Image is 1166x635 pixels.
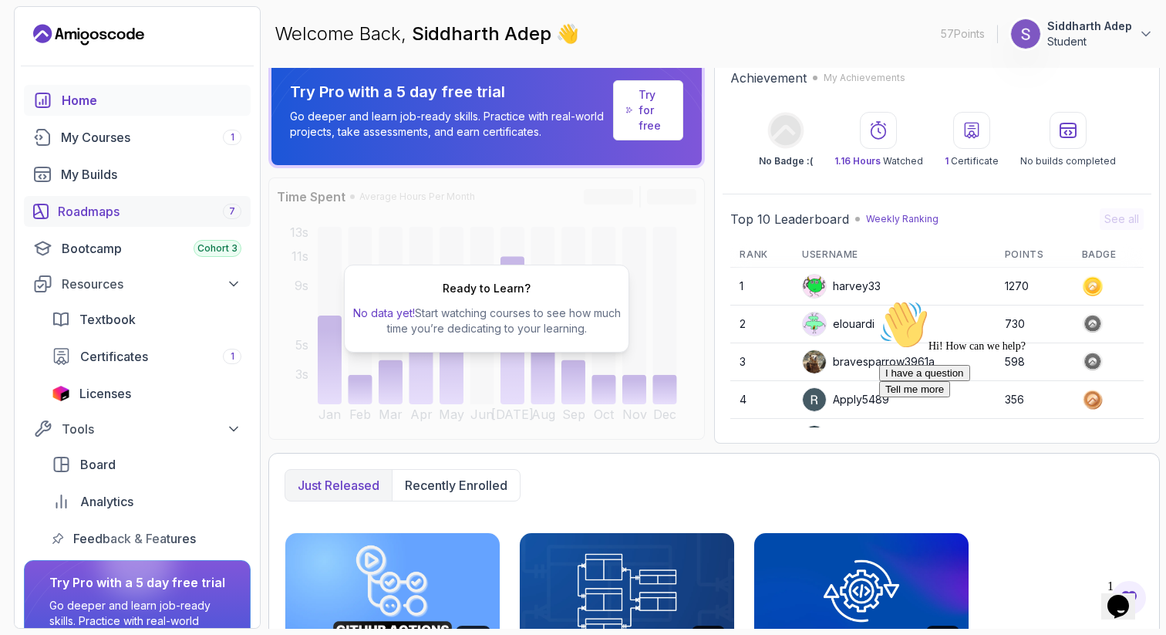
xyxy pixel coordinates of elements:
td: 1 [730,268,793,306]
button: I have a question [6,71,97,87]
th: Rank [730,242,793,268]
p: Try Pro with a 5 day free trial [290,81,607,103]
p: No builds completed [1020,155,1116,167]
a: bootcamp [24,233,251,264]
td: 2 [730,306,793,343]
a: Try for free [613,80,683,140]
span: Analytics [80,492,133,511]
span: 👋 [554,19,582,49]
p: Watched [834,155,923,167]
div: Tools [62,420,241,438]
a: Try for free [639,87,670,133]
p: 57 Points [941,26,985,42]
div: My Courses [61,128,241,147]
img: default monster avatar [803,275,826,298]
span: Cohort 3 [197,242,238,255]
span: 1 [231,350,234,363]
button: user profile imageSiddharth AdepStudent [1010,19,1154,49]
span: Certificates [80,347,148,366]
div: My Builds [61,165,241,184]
button: Tools [24,415,251,443]
span: Hi! How can we help? [6,46,153,58]
th: Badge [1073,242,1144,268]
div: Apply5489 [802,387,889,412]
a: roadmaps [24,196,251,227]
p: Siddharth Adep [1047,19,1132,34]
h2: Top 10 Leaderboard [730,210,849,228]
button: Tell me more [6,87,77,103]
a: builds [24,159,251,190]
th: Points [996,242,1073,268]
a: home [24,85,251,116]
td: 4 [730,381,793,419]
p: Certificate [945,155,999,167]
button: See all [1100,208,1144,230]
td: 3 [730,343,793,381]
div: Home [62,91,241,110]
img: user profile image [803,426,826,449]
div: CoderForReal [802,425,904,450]
div: harvey33 [802,274,881,299]
img: :wave: [6,6,56,56]
div: Roadmaps [58,202,241,221]
div: Resources [62,275,241,293]
a: textbook [42,304,251,335]
img: user profile image [1011,19,1040,49]
p: My Achievements [824,72,905,84]
span: 1.16 Hours [834,155,881,167]
button: Resources [24,270,251,298]
iframe: chat widget [873,294,1151,566]
h2: Achievement [730,69,807,87]
span: Feedback & Features [73,529,196,548]
td: 5 [730,419,793,457]
p: Just released [298,476,379,495]
iframe: chat widget [1101,573,1151,620]
a: Landing page [33,22,144,47]
img: user profile image [803,388,826,411]
span: Board [80,455,116,474]
a: certificates [42,341,251,372]
div: 👋Hi! How can we help?I have a questionTell me more [6,6,284,103]
a: analytics [42,486,251,517]
button: Recently enrolled [392,470,520,501]
a: licenses [42,378,251,409]
span: Textbook [79,310,136,329]
div: Bootcamp [62,239,241,258]
p: Start watching courses to see how much time you’re dedicating to your learning. [351,306,622,336]
div: elouardi [802,312,874,336]
a: courses [24,122,251,153]
p: Student [1047,34,1132,49]
img: jetbrains icon [52,386,70,401]
button: Just released [285,470,392,501]
p: Weekly Ranking [866,213,939,225]
th: Username [793,242,995,268]
img: default monster avatar [803,312,826,336]
p: No Badge :( [759,155,813,167]
span: No data yet! [353,306,415,319]
p: Welcome Back, [275,22,579,46]
span: Licenses [79,384,131,403]
td: 1270 [996,268,1073,306]
h2: Ready to Learn? [443,281,531,296]
a: board [42,449,251,480]
p: Go deeper and learn job-ready skills. Practice with real-world projects, take assessments, and ea... [290,109,607,140]
span: 1 [231,131,234,144]
img: user profile image [803,350,826,373]
span: Siddharth Adep [412,22,556,45]
a: feedback [42,523,251,554]
div: bravesparrow3961a [802,350,935,374]
p: Recently enrolled [405,476,507,495]
span: 7 [229,205,235,218]
span: 1 [945,155,949,167]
